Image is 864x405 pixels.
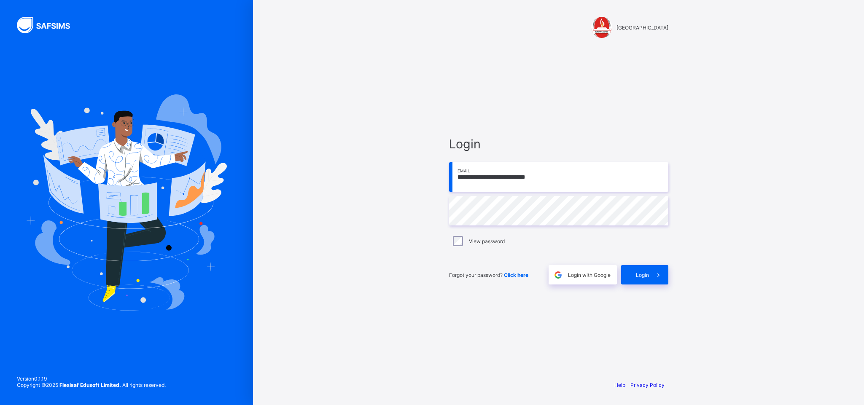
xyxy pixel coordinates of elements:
span: Login [636,272,649,278]
span: Login with Google [568,272,611,278]
img: SAFSIMS Logo [17,17,80,33]
img: Hero Image [26,94,227,310]
a: Privacy Policy [630,382,665,388]
span: Copyright © 2025 All rights reserved. [17,382,166,388]
a: Help [614,382,625,388]
strong: Flexisaf Edusoft Limited. [59,382,121,388]
a: Click here [504,272,528,278]
span: Forgot your password? [449,272,528,278]
img: google.396cfc9801f0270233282035f929180a.svg [553,270,563,280]
span: [GEOGRAPHIC_DATA] [616,24,668,31]
label: View password [469,238,505,244]
span: Version 0.1.19 [17,375,166,382]
span: Login [449,137,668,151]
